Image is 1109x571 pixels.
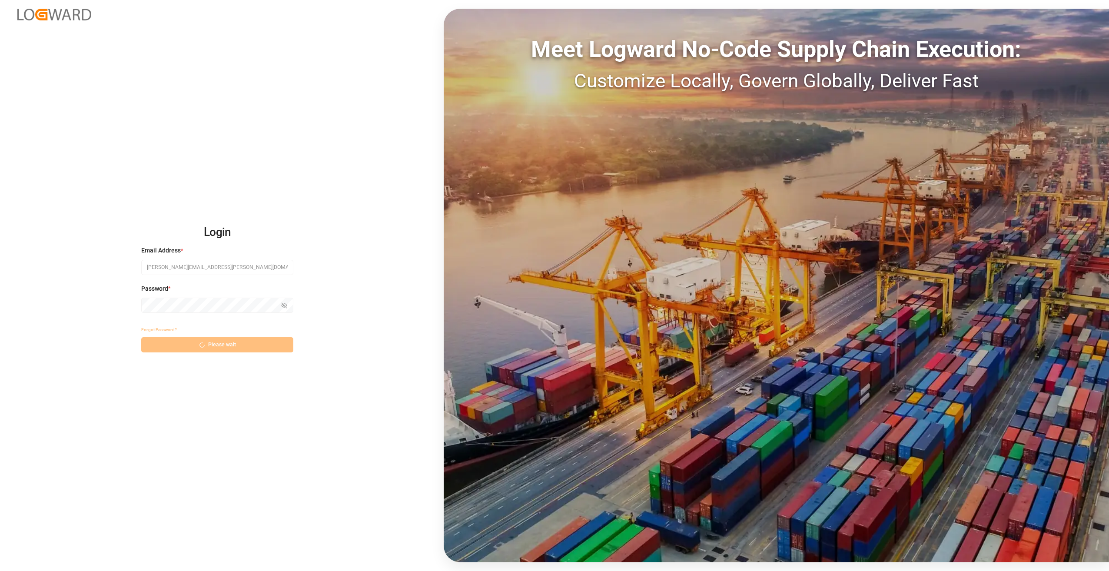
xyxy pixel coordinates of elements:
input: Enter your email [141,260,293,275]
img: Logward_new_orange.png [17,9,91,20]
span: Email Address [141,246,181,255]
span: Password [141,284,168,293]
div: Customize Locally, Govern Globally, Deliver Fast [444,66,1109,95]
h2: Login [141,219,293,246]
div: Meet Logward No-Code Supply Chain Execution: [444,33,1109,66]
